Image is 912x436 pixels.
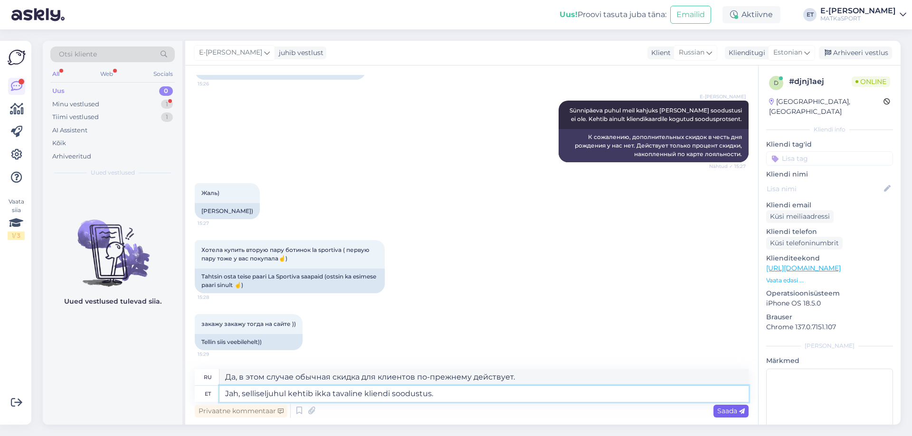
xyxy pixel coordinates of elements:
[161,100,173,109] div: 1
[766,322,893,332] p: Chrome 137.0.7151.107
[766,227,893,237] p: Kliendi telefon
[670,6,711,24] button: Emailid
[570,107,743,122] span: Sünnipäeva puhul meil kahjuks [PERSON_NAME] soodustusi ei ole. Kehtib ainult kliendikaardile kogu...
[774,79,779,86] span: d
[820,7,896,15] div: E-[PERSON_NAME]
[198,80,233,87] span: 15:26
[50,68,61,80] div: All
[560,10,578,19] b: Uus!
[769,97,883,117] div: [GEOGRAPHIC_DATA], [GEOGRAPHIC_DATA]
[195,269,385,293] div: Tahtsin osta teise paari La Sportiva saapaid (ostsin ka esimese paari sinult ☝️)
[152,68,175,80] div: Socials
[275,48,323,58] div: juhib vestlust
[195,334,303,350] div: Tellin siis veebilehelt))
[64,297,161,306] p: Uued vestlused tulevad siia.
[201,246,371,262] span: Хотела купить вторую пару ботинок la sportiva ( первую пару тоже у вас покупала☝️)
[766,125,893,134] div: Kliendi info
[8,197,25,240] div: Vaata siia
[59,49,97,59] span: Otsi kliente
[52,126,87,135] div: AI Assistent
[201,320,296,327] span: закажу закажу тогда на сайте ))
[766,288,893,298] p: Operatsioonisüsteem
[789,76,852,87] div: # djnj1aej
[709,163,746,170] span: Nähtud ✓ 15:27
[766,139,893,149] p: Kliendi tag'id
[559,129,749,162] div: К сожалению, дополнительных скидок в честь дня рождения у нас нет. Действует только процент скидк...
[198,351,233,358] span: 15:29
[766,200,893,210] p: Kliendi email
[52,112,99,122] div: Tiimi vestlused
[52,86,65,96] div: Uus
[204,369,212,385] div: ru
[722,6,780,23] div: Aktiivne
[767,184,882,194] input: Lisa nimi
[219,369,749,385] textarea: Да, в этом случае обычная скидка для клиентов по-прежнему действует.
[766,169,893,179] p: Kliendi nimi
[8,232,25,240] div: 1 / 3
[766,253,893,263] p: Klienditeekond
[725,48,765,58] div: Klienditugi
[766,342,893,350] div: [PERSON_NAME]
[98,68,115,80] div: Web
[766,237,843,250] div: Küsi telefoninumbrit
[8,48,26,66] img: Askly Logo
[820,15,896,22] div: MATKaSPORT
[199,47,262,58] span: E-[PERSON_NAME]
[52,152,91,161] div: Arhiveeritud
[717,407,745,415] span: Saada
[766,356,893,366] p: Märkmed
[159,86,173,96] div: 0
[766,210,834,223] div: Küsi meiliaadressi
[647,48,671,58] div: Klient
[198,294,233,301] span: 15:28
[52,139,66,148] div: Kõik
[560,9,666,20] div: Proovi tasuta juba täna:
[773,47,802,58] span: Estonian
[195,203,260,219] div: [PERSON_NAME])
[91,168,135,177] span: Uued vestlused
[201,189,219,196] span: Жаль)
[766,264,841,272] a: [URL][DOMAIN_NAME]
[219,386,749,402] textarea: Jah, selliseljuhul kehtib ikka tavaline kliendi soodustus.
[43,203,182,288] img: No chats
[679,47,704,58] span: Russian
[52,100,99,109] div: Minu vestlused
[700,93,746,100] span: E-[PERSON_NAME]
[205,386,211,402] div: et
[766,312,893,322] p: Brauser
[819,46,892,59] div: Arhiveeri vestlus
[766,298,893,308] p: iPhone OS 18.5.0
[820,7,906,22] a: E-[PERSON_NAME]MATKaSPORT
[766,276,893,285] p: Vaata edasi ...
[803,8,817,21] div: ET
[198,220,233,227] span: 15:27
[852,76,890,87] span: Online
[766,151,893,166] input: Lisa tag
[195,405,287,417] div: Privaatne kommentaar
[161,112,173,122] div: 1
